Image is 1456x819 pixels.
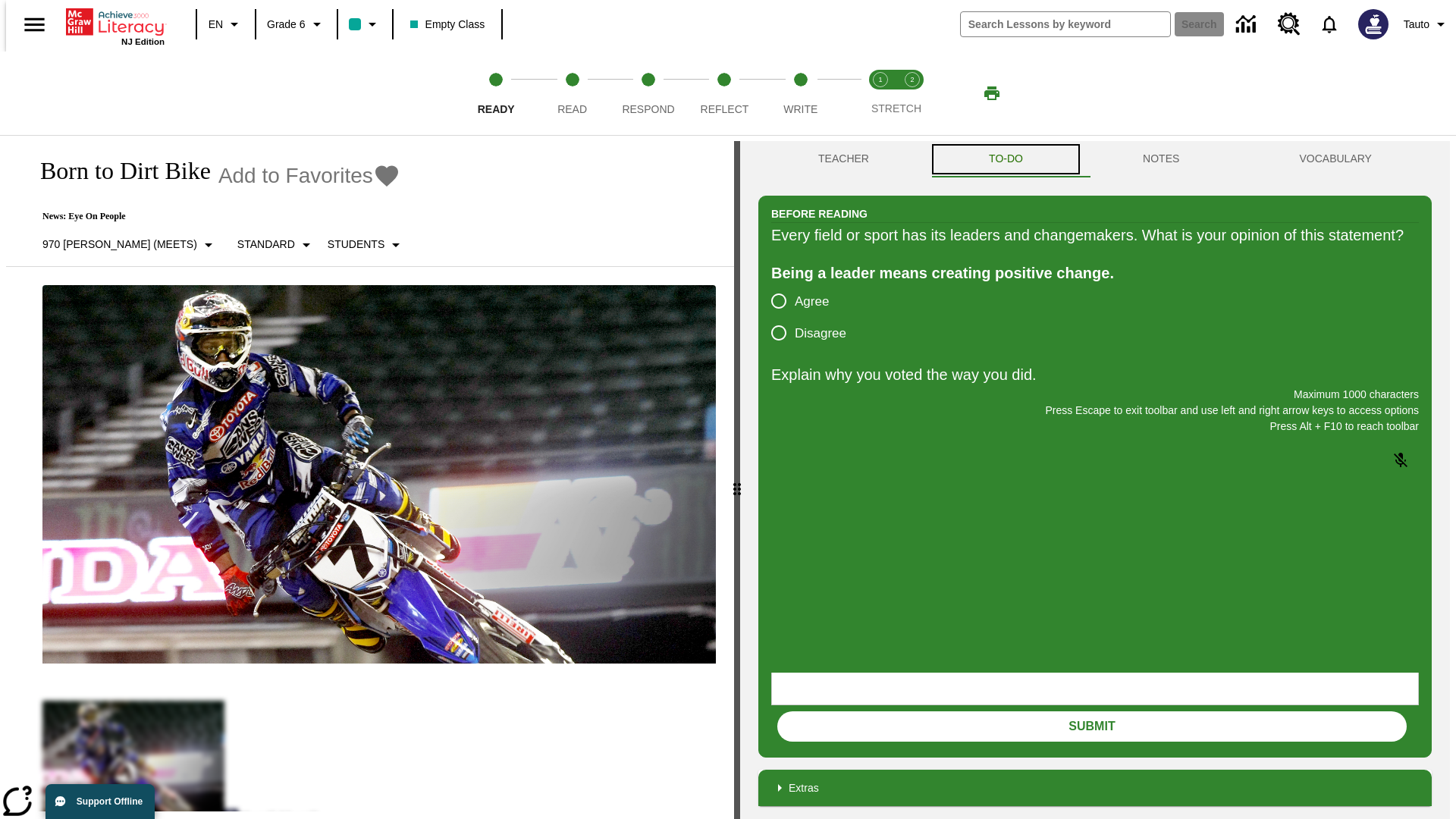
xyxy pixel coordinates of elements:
[218,162,400,189] button: Add to Favorites - Born to Dirt Bike
[209,17,223,33] span: EN
[890,52,934,135] button: Stretch Respond step 2 of 2
[202,11,250,38] button: Language: EN, Select a language
[871,102,921,115] span: STRETCH
[1310,5,1349,44] a: Notifications
[231,231,322,259] button: Scaffolds, Standard
[929,141,1083,177] button: TO-DO
[121,37,165,46] span: NJ Edition
[783,103,817,115] span: Write
[680,52,768,135] button: Reflect step 4 of 5
[604,52,692,135] button: Respond step 3 of 5
[478,103,515,115] span: Ready
[1349,5,1398,44] button: Select a new avatar
[6,141,734,811] div: reading
[12,2,57,47] button: Open side menu
[1398,11,1456,38] button: Profile/Settings
[758,141,1432,177] div: Instructional Panel Tabs
[734,141,740,819] div: Press Enter or Spacebar and then press right and left arrow keys to move the slider
[557,103,587,115] span: Read
[36,231,224,259] button: Select Lexile, 970 Lexile (Meets)
[1404,17,1429,33] span: Tauto
[771,261,1419,285] div: Being a leader means creating positive change.
[1083,141,1239,177] button: NOTES
[328,237,384,253] p: Students
[771,285,858,349] div: poll
[42,237,197,253] p: 970 [PERSON_NAME] (Meets)
[740,141,1450,819] div: activity
[771,419,1419,435] p: Press Alt + F10 to reach toolbar
[701,103,749,115] span: Reflect
[771,403,1419,419] p: Press Escape to exit toolbar and use left and right arrow keys to access options
[795,324,846,344] span: Disagree
[758,141,929,177] button: Teacher
[24,211,411,222] p: News: Eye On People
[66,5,165,46] div: Home
[45,784,155,819] button: Support Offline
[771,223,1419,247] div: Every field or sport has its leaders and changemakers. What is your opinion of this statement?
[343,11,388,38] button: Class color is teal. Change class color
[218,164,373,188] span: Add to Favorites
[42,285,716,664] img: Motocross racer James Stewart flies through the air on his dirt bike.
[77,796,143,807] span: Support Offline
[622,103,674,115] span: Respond
[771,387,1419,403] p: Maximum 1000 characters
[789,780,819,796] p: Extras
[771,362,1419,387] p: Explain why you voted the way you did.
[858,52,902,135] button: Stretch Read step 1 of 2
[1382,442,1419,479] button: Click to activate and allow voice recognition
[24,157,211,185] h1: Born to Dirt Bike
[322,231,411,259] button: Select Student
[261,11,332,38] button: Grade: Grade 6, Select a grade
[6,12,221,26] body: Explain why you voted the way you did. Maximum 1000 characters Press Alt + F10 to reach toolbar P...
[758,770,1432,806] div: Extras
[237,237,295,253] p: Standard
[777,711,1407,742] button: Submit
[795,292,829,312] span: Agree
[410,17,485,33] span: Empty Class
[1239,141,1432,177] button: VOCABULARY
[878,76,882,83] text: 1
[771,206,868,222] h2: Before Reading
[757,52,845,135] button: Write step 5 of 5
[910,76,914,83] text: 2
[961,12,1170,36] input: search field
[267,17,306,33] span: Grade 6
[528,52,616,135] button: Read step 2 of 5
[452,52,540,135] button: Ready step 1 of 5
[1358,9,1389,39] img: Avatar
[968,80,1016,107] button: Print
[1269,4,1310,45] a: Resource Center, Will open in new tab
[1227,4,1269,45] a: Data Center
